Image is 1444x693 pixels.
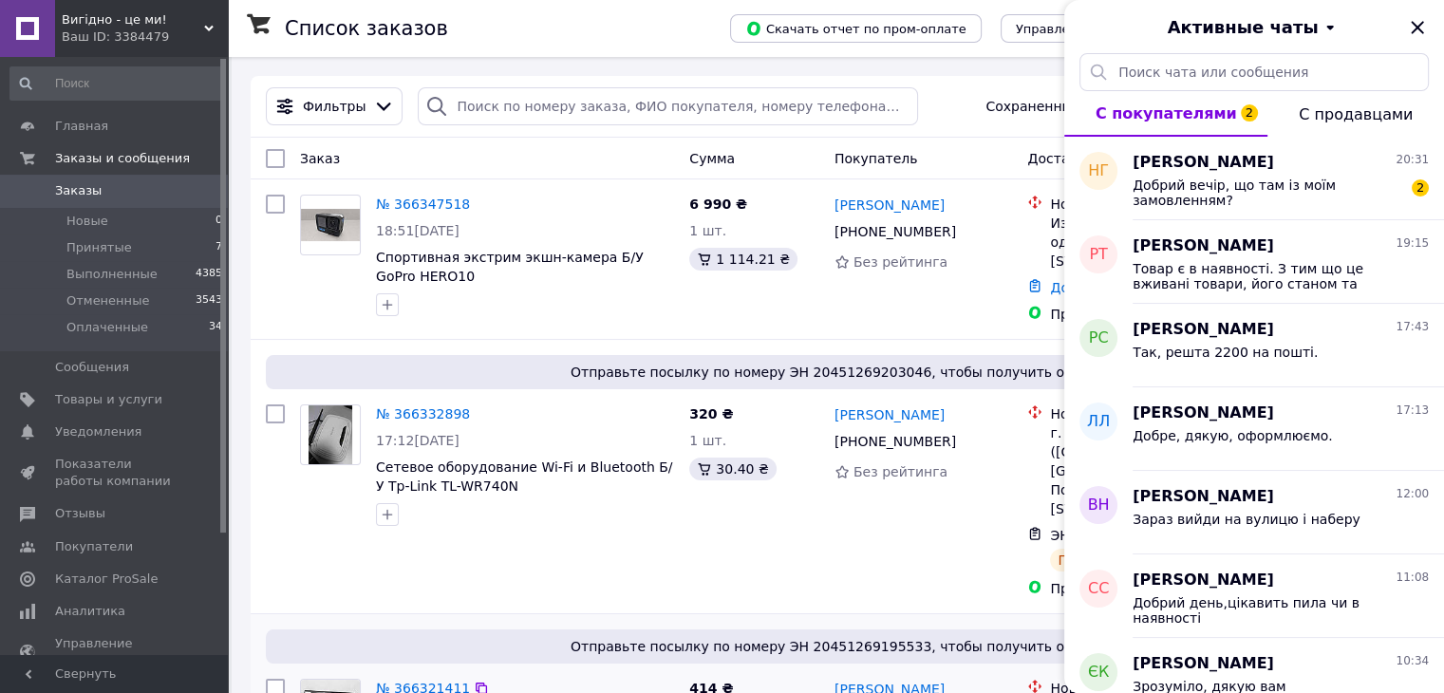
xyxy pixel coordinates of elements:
span: Заказы и сообщения [55,150,190,167]
span: С покупателями [1096,104,1237,122]
span: ЛЛ [1087,411,1110,433]
span: ЭН: 20 4512 6920 3046 [1050,528,1210,543]
img: Фото товару [309,405,353,464]
span: РС [1089,328,1109,349]
span: Уведомления [55,423,141,440]
span: [PERSON_NAME] [1133,152,1274,174]
img: Фото товару [301,209,360,242]
span: Отзывы [55,505,105,522]
a: Фото товару [300,404,361,465]
span: РТ [1089,244,1107,266]
div: Пром-оплата [1050,579,1244,598]
span: Добрий вечір, що там із моїм замовленням? [1133,178,1402,208]
input: Поиск по номеру заказа, ФИО покупателя, номеру телефона, Email, номеру накладной [418,87,918,125]
button: С продавцами [1267,91,1444,137]
span: Оплаченные [66,319,148,336]
span: СС [1088,578,1109,600]
span: 4385 [196,266,222,283]
span: 18:51[DATE] [376,223,459,238]
span: 12:00 [1396,486,1429,502]
a: Спортивная экстрим экшн-камера Б/У GoPro HERO10 [376,250,644,284]
span: 17:43 [1396,319,1429,335]
span: [PERSON_NAME] [1133,486,1274,508]
span: Показатели работы компании [55,456,176,490]
span: Добрий день,цікавить пила чи в наявності [1133,595,1402,626]
span: 2 [1412,179,1429,197]
span: Заказы [55,182,102,199]
button: Активные чаты [1117,15,1391,40]
span: 0 [216,213,222,230]
a: № 366347518 [376,197,470,212]
span: Скачать отчет по пром-оплате [745,20,966,37]
span: Без рейтинга [853,254,947,270]
span: Товары и услуги [55,391,162,408]
span: Принятые [66,239,132,256]
span: 2 [1241,104,1258,122]
span: [PERSON_NAME] [1133,235,1274,257]
div: [PHONE_NUMBER] [831,218,960,245]
span: Активные чаты [1168,15,1319,40]
span: Доставка и оплата [1027,151,1159,166]
button: РС[PERSON_NAME]17:43Так, решта 2200 на пошті. [1064,304,1444,387]
span: Отмененные [66,292,149,309]
span: Аналитика [55,603,125,620]
span: Отправьте посылку по номеру ЭН 20451269195533, чтобы получить оплату [273,637,1402,656]
a: № 366332898 [376,406,470,421]
span: Товар є в наявності. З тим що це вживані товари, його станом та недоліками в оголошенні ознайомил... [1133,261,1402,291]
span: 6 990 ₴ [689,197,747,212]
button: С покупателями2 [1064,91,1267,137]
span: Вигiдно - це ми! [62,11,204,28]
button: НГ[PERSON_NAME]20:31Добрий вечір, що там із моїм замовленням?2 [1064,137,1444,220]
button: Управление статусами [1001,14,1180,43]
span: [PERSON_NAME] [1133,319,1274,341]
span: С продавцами [1299,105,1413,123]
a: Фото товару [300,195,361,255]
div: Ваш ID: 3384479 [62,28,228,46]
span: Управление сайтом [55,635,176,669]
span: Без рейтинга [853,464,947,479]
span: 11:08 [1396,570,1429,586]
span: Так, решта 2200 на пошті. [1133,345,1318,360]
span: [PERSON_NAME] [1133,570,1274,591]
span: Фильтры [303,97,366,116]
span: 34 [209,319,222,336]
span: 7 [216,239,222,256]
span: НГ [1088,160,1109,182]
div: г. [GEOGRAPHIC_DATA] ([GEOGRAPHIC_DATA], [GEOGRAPHIC_DATA].), Почтомат №43839: ул. [STREET_ADDRESS] [1050,423,1244,518]
span: 320 ₴ [689,406,733,421]
div: 30.40 ₴ [689,458,776,480]
span: 1 шт. [689,223,726,238]
span: Главная [55,118,108,135]
span: Сохраненные фильтры: [985,97,1152,116]
span: 17:12[DATE] [376,433,459,448]
button: ВН[PERSON_NAME]12:00Зараз вийди на вулицю і наберу [1064,471,1444,554]
div: Нова Пошта [1050,404,1244,423]
button: Закрыть [1406,16,1429,39]
span: Отправьте посылку по номеру ЭН 20451269203046, чтобы получить оплату [273,363,1402,382]
div: [PHONE_NUMBER] [831,428,960,455]
span: Каталог ProSale [55,571,158,588]
span: Выполненные [66,266,158,283]
span: Сообщения [55,359,129,376]
span: Покупатели [55,538,133,555]
span: ВН [1087,495,1109,516]
button: СС[PERSON_NAME]11:08Добрий день,цікавить пила чи в наявності [1064,554,1444,638]
button: Скачать отчет по пром-оплате [730,14,982,43]
span: [PERSON_NAME] [1133,653,1274,675]
div: Планируемый [1050,549,1163,571]
span: Заказ [300,151,340,166]
span: Добре, дякую, оформлюємо. [1133,428,1333,443]
a: Сетевое оборудование Wi-Fi и Bluetooth Б/У Tp-Link TL-WR740N [376,459,673,494]
span: 1 шт. [689,433,726,448]
a: Добавить ЭН [1050,280,1140,295]
input: Поиск чата или сообщения [1079,53,1429,91]
div: Пром-оплата [1050,305,1244,324]
span: 10:34 [1396,653,1429,669]
div: Изюм, №4 (до 30 кг на одно место): ул. [STREET_ADDRESS] [1050,214,1244,271]
a: [PERSON_NAME] [835,405,945,424]
span: Сумма [689,151,735,166]
div: Нова Пошта [1050,195,1244,214]
span: 3543 [196,292,222,309]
